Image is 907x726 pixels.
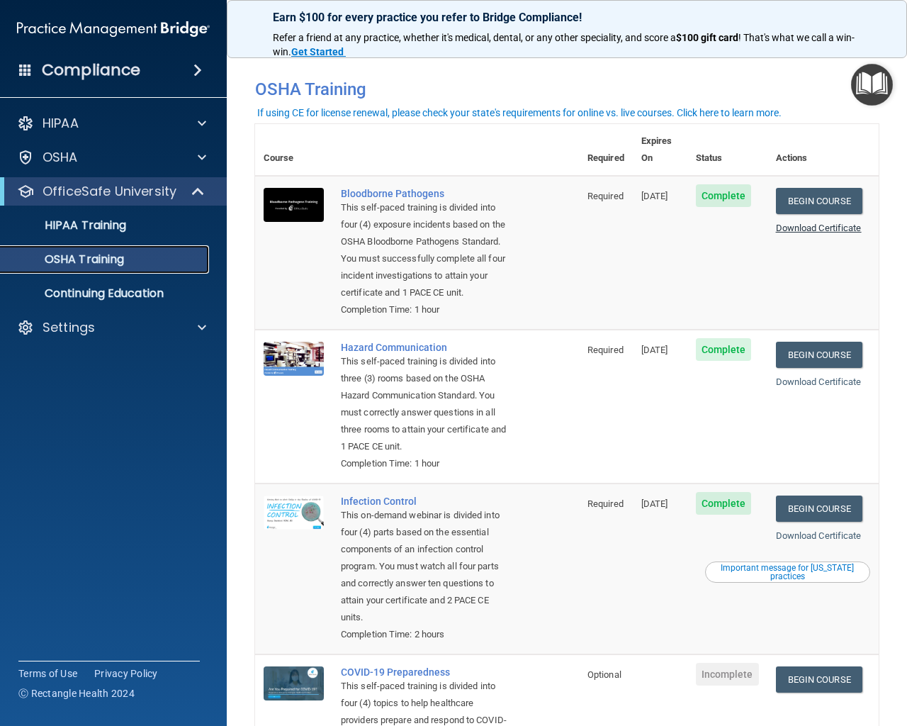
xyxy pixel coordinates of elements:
div: If using CE for license renewal, please check your state's requirements for online vs. live cours... [257,108,782,118]
a: Bloodborne Pathogens [341,188,508,199]
span: Required [587,345,624,355]
a: HIPAA [17,115,206,132]
button: If using CE for license renewal, please check your state's requirements for online vs. live cours... [255,106,784,120]
img: PMB logo [17,15,210,43]
div: Completion Time: 1 hour [341,455,508,472]
span: ! That's what we call a win-win. [273,32,855,57]
th: Actions [767,124,879,176]
a: Download Certificate [776,530,862,541]
th: Course [255,124,332,176]
strong: $100 gift card [676,32,738,43]
a: OSHA [17,149,206,166]
p: OfficeSafe University [43,183,176,200]
p: HIPAA [43,115,79,132]
span: Required [587,191,624,201]
span: Complete [696,338,752,361]
a: Get Started [291,46,346,57]
div: Completion Time: 1 hour [341,301,508,318]
div: This on-demand webinar is divided into four (4) parts based on the essential components of an inf... [341,507,508,626]
div: Important message for [US_STATE] practices [707,564,868,581]
p: Continuing Education [9,286,203,301]
button: Read this if you are a dental practitioner in the state of CA [705,562,870,583]
a: Begin Course [776,496,862,522]
a: Terms of Use [18,666,77,681]
a: Settings [17,319,206,336]
strong: Get Started [291,46,344,57]
span: Refer a friend at any practice, whether it's medical, dental, or any other speciality, and score a [273,32,676,43]
span: Optional [587,669,621,680]
div: This self-paced training is divided into three (3) rooms based on the OSHA Hazard Communication S... [341,353,508,455]
span: [DATE] [641,345,668,355]
p: OSHA [43,149,78,166]
span: Required [587,498,624,509]
h4: OSHA Training [255,79,879,99]
span: [DATE] [641,191,668,201]
th: Expires On [633,124,687,176]
div: Completion Time: 2 hours [341,626,508,643]
span: Complete [696,184,752,207]
span: Incomplete [696,663,759,686]
a: Begin Course [776,188,862,214]
a: Download Certificate [776,223,862,233]
th: Status [687,124,767,176]
p: Settings [43,319,95,336]
button: Open Resource Center [851,64,893,106]
a: OfficeSafe University [17,183,205,200]
a: Hazard Communication [341,342,508,353]
a: Privacy Policy [94,666,158,681]
div: This self-paced training is divided into four (4) exposure incidents based on the OSHA Bloodborne... [341,199,508,301]
a: Download Certificate [776,376,862,387]
p: HIPAA Training [9,218,126,233]
span: [DATE] [641,498,668,509]
a: COVID-19 Preparedness [341,666,508,678]
a: Begin Course [776,666,862,693]
a: Begin Course [776,342,862,368]
p: Earn $100 for every practice you refer to Bridge Compliance! [273,11,861,24]
a: Infection Control [341,496,508,507]
p: OSHA Training [9,252,124,267]
span: Complete [696,492,752,515]
span: Ⓒ Rectangle Health 2024 [18,686,135,700]
th: Required [579,124,633,176]
h4: Compliance [42,60,140,80]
